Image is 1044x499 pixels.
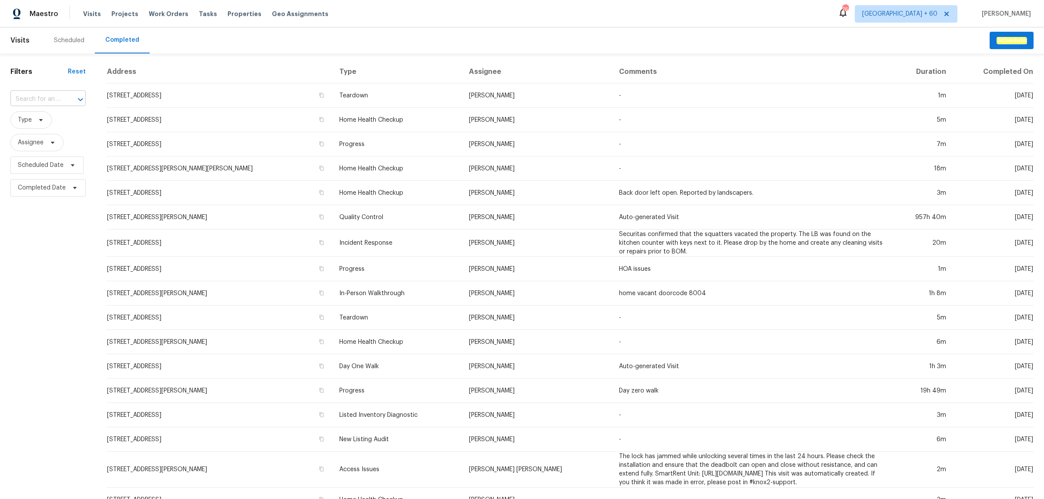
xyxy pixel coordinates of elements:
td: [PERSON_NAME] [462,257,612,281]
button: Copy Address [318,465,325,473]
td: - [612,330,890,354]
td: - [612,83,890,108]
td: Home Health Checkup [332,181,462,205]
button: Schedule [990,32,1034,50]
span: Maestro [30,10,58,18]
td: [DATE] [953,427,1034,452]
button: Copy Address [318,362,325,370]
div: Reset [68,67,86,76]
td: [PERSON_NAME] [462,230,612,257]
td: [PERSON_NAME] [462,306,612,330]
th: Duration [890,60,953,83]
td: [DATE] [953,452,1034,488]
td: [PERSON_NAME] [462,379,612,403]
td: Access Issues [332,452,462,488]
span: [GEOGRAPHIC_DATA] + 60 [862,10,937,18]
td: [DATE] [953,281,1034,306]
button: Copy Address [318,91,325,99]
td: 1m [890,257,953,281]
td: [DATE] [953,156,1034,181]
div: Scheduled [54,36,84,45]
button: Copy Address [318,265,325,273]
td: 6m [890,330,953,354]
td: [PERSON_NAME] [462,281,612,306]
td: - [612,403,890,427]
button: Copy Address [318,189,325,196]
td: [DATE] [953,132,1034,156]
td: Back door left open. Reported by landscapers. [612,181,890,205]
button: Copy Address [318,116,325,123]
td: [STREET_ADDRESS][PERSON_NAME] [107,330,332,354]
td: [DATE] [953,257,1034,281]
td: In-Person Walkthrough [332,281,462,306]
span: Tasks [199,11,217,17]
input: Search for an address... [10,93,61,106]
span: Type [18,116,32,124]
td: 1h 3m [890,354,953,379]
td: [STREET_ADDRESS][PERSON_NAME] [107,379,332,403]
td: [PERSON_NAME] [462,427,612,452]
button: Copy Address [318,313,325,321]
span: Visits [10,31,30,50]
td: [STREET_ADDRESS] [107,83,332,108]
td: 3m [890,403,953,427]
td: Quality Control [332,205,462,230]
td: [PERSON_NAME] [462,108,612,132]
th: Completed On [953,60,1034,83]
td: New Listing Audit [332,427,462,452]
td: 7m [890,132,953,156]
td: [STREET_ADDRESS][PERSON_NAME][PERSON_NAME] [107,156,332,181]
td: [PERSON_NAME] [462,83,612,108]
td: [PERSON_NAME] [462,403,612,427]
td: Progress [332,132,462,156]
em: Schedule [997,37,1027,44]
div: Completed [105,36,139,44]
td: Day zero walk [612,379,890,403]
th: Type [332,60,462,83]
td: Home Health Checkup [332,156,462,181]
td: - [612,306,890,330]
span: Completed Date [18,183,66,192]
button: Copy Address [318,239,325,246]
span: Geo Assignments [272,10,328,18]
td: [PERSON_NAME] [PERSON_NAME] [462,452,612,488]
td: [STREET_ADDRESS] [107,132,332,156]
button: Copy Address [318,338,325,346]
button: Copy Address [318,386,325,394]
td: [STREET_ADDRESS][PERSON_NAME] [107,452,332,488]
button: Copy Address [318,289,325,297]
td: [DATE] [953,403,1034,427]
td: - [612,156,890,181]
h1: Filters [10,67,68,76]
td: Auto-generated Visit [612,205,890,230]
td: [DATE] [953,181,1034,205]
td: Auto-generated Visit [612,354,890,379]
td: Securitas confirmed that the squatters vacated the property. The LB was found on the kitchen coun... [612,230,890,257]
td: home vacant doorcode 8004 [612,281,890,306]
td: [DATE] [953,108,1034,132]
td: - [612,427,890,452]
td: 18m [890,156,953,181]
td: [DATE] [953,230,1034,257]
td: Teardown [332,306,462,330]
td: Home Health Checkup [332,108,462,132]
td: Home Health Checkup [332,330,462,354]
td: [STREET_ADDRESS] [107,257,332,281]
td: [DATE] [953,83,1034,108]
th: Address [107,60,332,83]
td: Listed Inventory Diagnostic [332,403,462,427]
td: [STREET_ADDRESS][PERSON_NAME] [107,281,332,306]
td: [DATE] [953,354,1034,379]
td: [PERSON_NAME] [462,330,612,354]
td: [STREET_ADDRESS] [107,354,332,379]
button: Copy Address [318,213,325,221]
button: Copy Address [318,435,325,443]
td: [STREET_ADDRESS] [107,230,332,257]
td: 1m [890,83,953,108]
td: 6m [890,427,953,452]
span: Scheduled Date [18,161,64,170]
th: Comments [612,60,890,83]
span: Projects [111,10,138,18]
td: [STREET_ADDRESS] [107,181,332,205]
button: Copy Address [318,164,325,172]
